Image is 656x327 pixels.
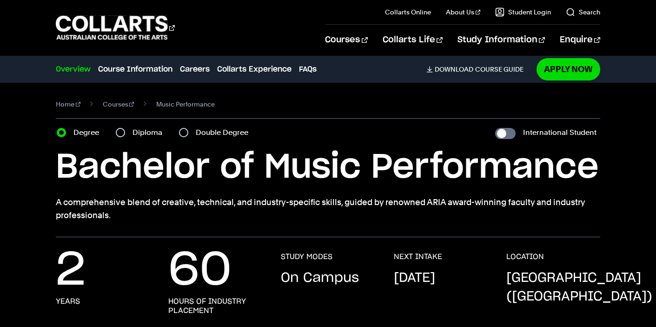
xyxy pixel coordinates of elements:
a: Overview [56,64,91,75]
label: International Student [523,126,596,139]
a: Apply Now [537,58,600,80]
p: On Campus [281,269,359,287]
a: Courses [103,98,134,111]
p: [GEOGRAPHIC_DATA] ([GEOGRAPHIC_DATA]) [506,269,652,306]
a: About Us [446,7,480,17]
h3: LOCATION [506,252,544,261]
div: Go to homepage [56,14,175,41]
h3: hours of industry placement [168,297,262,315]
span: Download [435,65,473,73]
label: Double Degree [196,126,254,139]
p: 2 [56,252,86,289]
a: Courses [325,25,367,55]
a: Search [566,7,600,17]
p: 60 [168,252,232,289]
label: Diploma [133,126,168,139]
a: DownloadCourse Guide [426,65,531,73]
a: Enquire [560,25,600,55]
a: Collarts Life [383,25,443,55]
a: FAQs [299,64,317,75]
span: Music Performance [156,98,215,111]
h3: STUDY MODES [281,252,332,261]
h3: years [56,297,80,306]
a: Collarts Online [385,7,431,17]
a: Collarts Experience [217,64,292,75]
a: Careers [180,64,210,75]
h3: NEXT INTAKE [394,252,442,261]
p: [DATE] [394,269,435,287]
label: Degree [73,126,105,139]
a: Study Information [457,25,545,55]
p: A comprehensive blend of creative, technical, and industry-specific skills, guided by renowned AR... [56,196,600,222]
a: Student Login [495,7,551,17]
h1: Bachelor of Music Performance [56,147,600,188]
a: Course Information [98,64,172,75]
a: Home [56,98,80,111]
